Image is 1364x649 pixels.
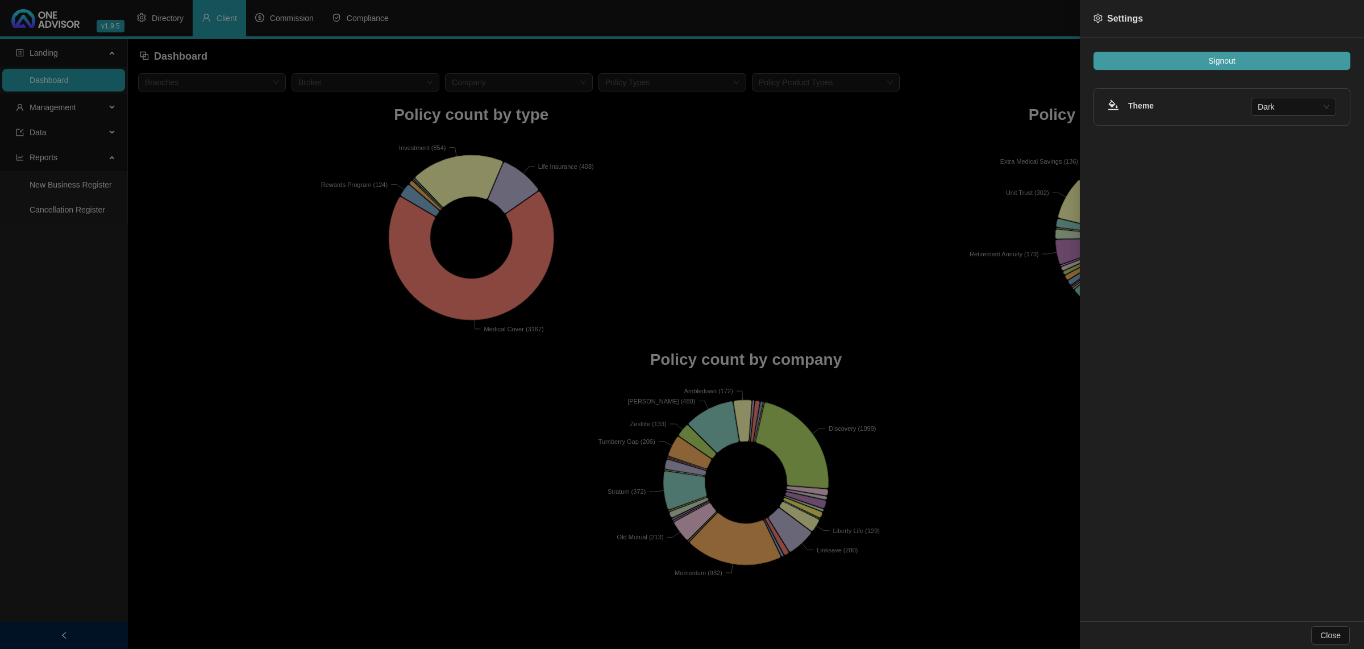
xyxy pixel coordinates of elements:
[1208,55,1235,67] span: Signout
[1128,99,1251,112] h4: Theme
[1311,626,1350,644] button: Close
[1108,99,1119,111] span: bg-colors
[1093,14,1103,23] span: setting
[1093,52,1350,70] button: Signout
[1258,98,1329,115] span: Dark
[1107,14,1143,23] span: Settings
[1320,629,1341,642] span: Close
